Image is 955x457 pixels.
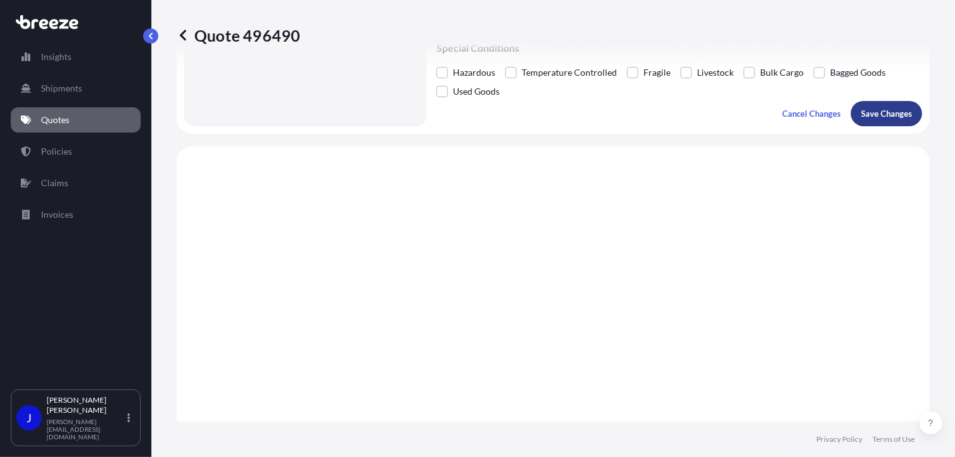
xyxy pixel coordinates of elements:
a: Policies [11,139,141,164]
p: [PERSON_NAME] [PERSON_NAME] [47,395,125,415]
a: Invoices [11,202,141,227]
p: Shipments [41,82,82,95]
p: Quote 496490 [177,25,300,45]
p: Cancel Changes [782,107,841,120]
p: Policies [41,145,72,158]
p: [PERSON_NAME][EMAIL_ADDRESS][DOMAIN_NAME] [47,418,125,441]
p: Insights [41,50,71,63]
p: Quotes [41,114,69,126]
span: J [26,412,32,424]
span: Temperature Controlled [522,63,617,82]
a: Claims [11,170,141,196]
button: Cancel Changes [772,101,851,126]
span: Bulk Cargo [760,63,804,82]
p: Claims [41,177,68,189]
a: Terms of Use [872,434,915,444]
span: Livestock [697,63,734,82]
a: Insights [11,44,141,69]
span: Fragile [643,63,671,82]
span: Hazardous [453,63,495,82]
a: Privacy Policy [816,434,862,444]
p: Invoices [41,208,73,221]
span: Used Goods [453,82,500,101]
p: Save Changes [861,107,912,120]
a: Quotes [11,107,141,133]
span: Bagged Goods [830,63,886,82]
a: Shipments [11,76,141,101]
button: Save Changes [851,101,922,126]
